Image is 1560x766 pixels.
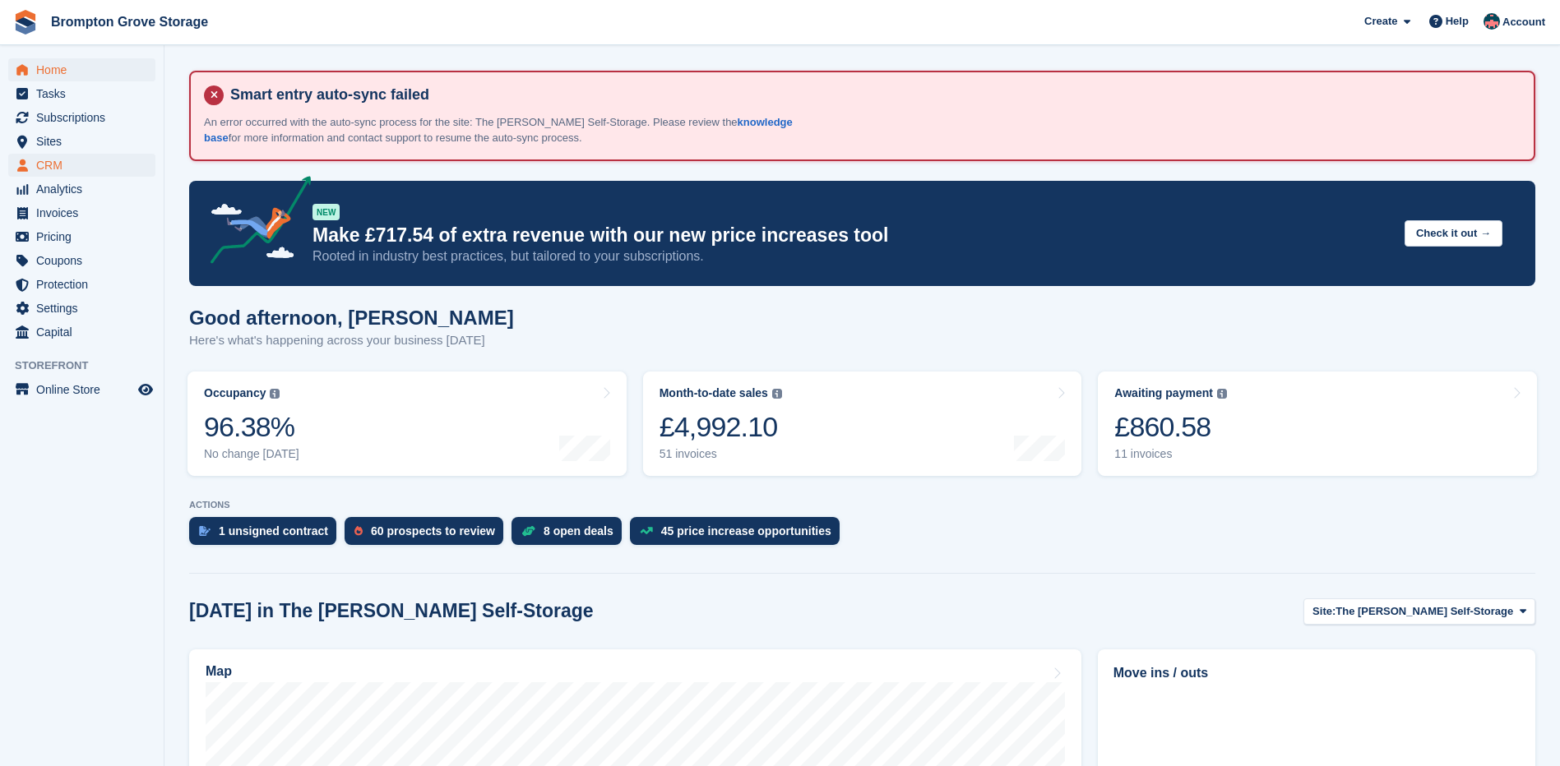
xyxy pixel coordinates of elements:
[1364,13,1397,30] span: Create
[204,386,266,400] div: Occupancy
[189,517,345,553] a: 1 unsigned contract
[36,249,135,272] span: Coupons
[640,527,653,534] img: price_increase_opportunities-93ffe204e8149a01c8c9dc8f82e8f89637d9d84a8eef4429ea346261dce0b2c0.svg
[660,386,768,400] div: Month-to-date sales
[8,273,155,296] a: menu
[219,524,328,538] div: 1 unsigned contract
[36,106,135,129] span: Subscriptions
[36,297,135,320] span: Settings
[187,371,627,476] a: Occupancy 96.38% No change [DATE]
[772,389,782,399] img: icon-info-grey-7440780725fd019a000dd9b08b2336e03edf1995a4989e88bcd33f0948082b44.svg
[1312,603,1335,620] span: Site:
[270,389,280,399] img: icon-info-grey-7440780725fd019a000dd9b08b2336e03edf1995a4989e88bcd33f0948082b44.svg
[36,321,135,344] span: Capital
[312,247,1391,265] p: Rooted in industry best practices, but tailored to your subscriptions.
[8,297,155,320] a: menu
[1113,663,1520,683] h2: Move ins / outs
[36,273,135,296] span: Protection
[8,225,155,248] a: menu
[8,178,155,201] a: menu
[544,524,613,538] div: 8 open deals
[204,410,299,444] div: 96.38%
[312,204,340,220] div: NEW
[204,114,821,146] p: An error occurred with the auto-sync process for the site: The [PERSON_NAME] Self-Storage. Please...
[206,664,232,679] h2: Map
[36,82,135,105] span: Tasks
[8,82,155,105] a: menu
[8,154,155,177] a: menu
[36,225,135,248] span: Pricing
[189,500,1535,510] p: ACTIONS
[660,447,782,461] div: 51 invoices
[8,106,155,129] a: menu
[8,249,155,272] a: menu
[197,176,312,270] img: price-adjustments-announcement-icon-8257ccfd72463d97f412b2fc003d46551f7dbcb40ab6d574587a9cd5c0d94...
[36,58,135,81] span: Home
[512,517,630,553] a: 8 open deals
[136,380,155,399] a: Preview store
[36,178,135,201] span: Analytics
[345,517,512,553] a: 60 prospects to review
[36,130,135,153] span: Sites
[661,524,831,538] div: 45 price increase opportunities
[1114,447,1227,461] div: 11 invoices
[1335,603,1513,620] span: The [PERSON_NAME] Self-Storage
[630,517,848,553] a: 45 price increase opportunities
[13,10,38,35] img: stora-icon-8386f47178a22dfd0bd8f6a31ec36ba5ce8667c1dd55bd0f319d3a0aa187defe.svg
[1446,13,1469,30] span: Help
[8,58,155,81] a: menu
[1114,386,1213,400] div: Awaiting payment
[521,525,535,537] img: deal-1b604bf984904fb50ccaf53a9ad4b4a5d6e5aea283cecdc64d6e3604feb123c2.svg
[1405,220,1502,247] button: Check it out →
[189,331,514,350] p: Here's what's happening across your business [DATE]
[371,524,495,538] div: 60 prospects to review
[8,378,155,401] a: menu
[36,154,135,177] span: CRM
[1217,389,1227,399] img: icon-info-grey-7440780725fd019a000dd9b08b2336e03edf1995a4989e88bcd33f0948082b44.svg
[36,378,135,401] span: Online Store
[1114,410,1227,444] div: £860.58
[44,8,215,35] a: Brompton Grove Storage
[643,371,1082,476] a: Month-to-date sales £4,992.10 51 invoices
[8,321,155,344] a: menu
[1303,598,1535,625] button: Site: The [PERSON_NAME] Self-Storage
[189,307,514,329] h1: Good afternoon, [PERSON_NAME]
[660,410,782,444] div: £4,992.10
[8,130,155,153] a: menu
[1098,371,1537,476] a: Awaiting payment £860.58 11 invoices
[199,526,211,536] img: contract_signature_icon-13c848040528278c33f63329250d36e43548de30e8caae1d1a13099fd9432cc5.svg
[189,600,594,622] h2: [DATE] in The [PERSON_NAME] Self-Storage
[8,201,155,224] a: menu
[36,201,135,224] span: Invoices
[224,85,1521,104] h4: Smart entry auto-sync failed
[1502,14,1545,30] span: Account
[204,447,299,461] div: No change [DATE]
[312,224,1391,247] p: Make £717.54 of extra revenue with our new price increases tool
[1484,13,1500,30] img: Heidi Bingham
[354,526,363,536] img: prospect-51fa495bee0391a8d652442698ab0144808aea92771e9ea1ae160a38d050c398.svg
[15,358,164,374] span: Storefront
